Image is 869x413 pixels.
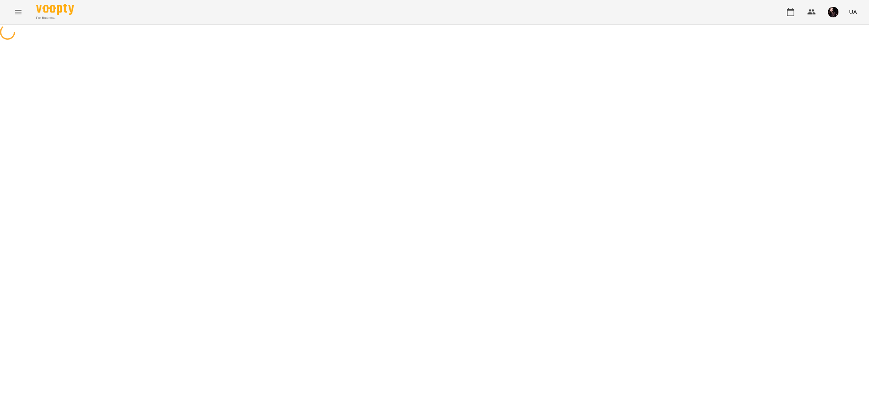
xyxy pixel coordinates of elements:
button: UA [846,5,860,19]
img: c92daf42e94a56623d94c35acff0251f.jpg [828,7,838,17]
span: UA [849,8,857,16]
img: Voopty Logo [36,4,74,15]
button: Menu [9,3,27,21]
span: For Business [36,15,74,20]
